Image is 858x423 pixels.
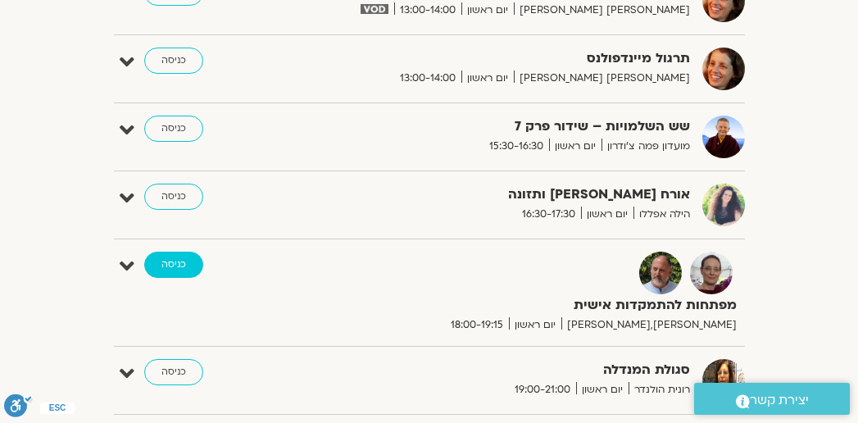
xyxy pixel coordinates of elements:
span: [PERSON_NAME],[PERSON_NAME] [561,316,737,334]
span: 19:00-21:00 [509,381,576,398]
span: יום ראשון [461,70,514,87]
span: הילה אפללו [633,206,690,223]
span: [PERSON_NAME] [PERSON_NAME] [514,70,690,87]
span: 16:30-17:30 [516,206,581,223]
span: יום ראשון [549,138,602,155]
a: יצירת קשר [694,383,850,415]
span: 13:00-14:00 [394,70,461,87]
span: 13:00-14:00 [394,2,461,19]
img: vodicon [361,4,388,14]
strong: שש השלמויות – שידור פרק 7 [338,116,690,138]
span: יום ראשון [461,2,514,19]
a: כניסה [144,184,203,210]
span: יום ראשון [576,381,629,398]
span: רונית הולנדר [629,381,690,398]
a: כניסה [144,252,203,278]
strong: אורח [PERSON_NAME] ותזונה [338,184,690,206]
a: כניסה [144,116,203,142]
a: כניסה [144,359,203,385]
span: 18:00-19:15 [445,316,509,334]
span: 15:30-16:30 [483,138,549,155]
strong: תרגול מיינדפולנס [338,48,690,70]
span: יצירת קשר [750,389,809,412]
strong: מפתחות להתמקדות אישית [384,294,737,316]
span: [PERSON_NAME] [PERSON_NAME] [514,2,690,19]
span: יום ראשון [509,316,561,334]
span: יום ראשון [581,206,633,223]
a: כניסה [144,48,203,74]
span: מועדון פמה צ'ודרון [602,138,690,155]
strong: סגולת המנדלה [338,359,690,381]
